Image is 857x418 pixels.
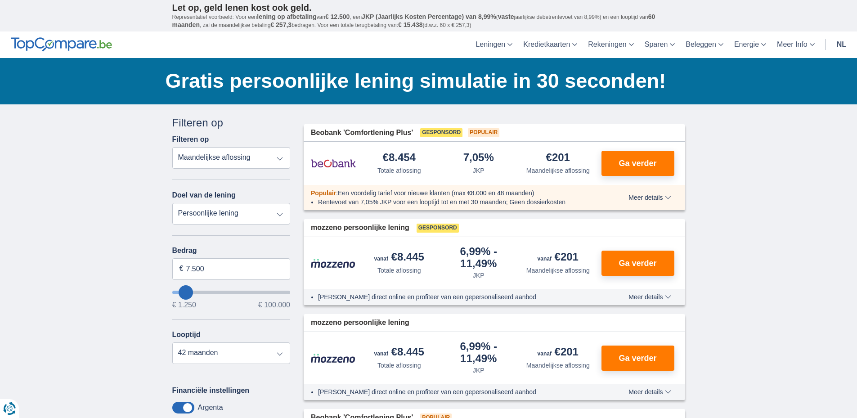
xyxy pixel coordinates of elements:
[198,404,223,412] label: Argenta
[172,301,196,309] span: € 1.250
[601,346,674,371] button: Ga verder
[468,128,499,137] span: Populair
[628,194,671,201] span: Meer details
[172,13,655,28] span: 60 maanden
[473,166,485,175] div: JKP
[526,166,590,175] div: Maandelijkse aflossing
[377,361,421,370] div: Totale aflossing
[311,152,356,175] img: product.pl.alt Beobank
[383,152,416,164] div: €8.454
[831,31,852,58] a: nl
[498,13,514,20] span: vaste
[470,31,518,58] a: Leningen
[311,258,356,268] img: product.pl.alt Mozzeno
[311,128,413,138] span: Beobank 'Comfortlening Plus'
[318,387,596,396] li: [PERSON_NAME] direct online en profiteer van een gepersonaliseerd aanbod
[172,2,685,13] p: Let op, geld lenen kost ook geld.
[325,13,350,20] span: € 12.500
[318,292,596,301] li: [PERSON_NAME] direct online en profiteer van een gepersonaliseerd aanbod
[473,271,485,280] div: JKP
[619,159,656,167] span: Ga verder
[179,264,184,274] span: €
[622,194,678,201] button: Meer details
[772,31,820,58] a: Meer Info
[172,115,291,130] div: Filteren op
[258,301,290,309] span: € 100.000
[398,21,423,28] span: € 15.438
[374,252,424,264] div: €8.445
[601,251,674,276] button: Ga verder
[172,191,236,199] label: Doel van de lening
[166,67,685,95] h1: Gratis persoonlijke lening simulatie in 30 seconden!
[538,252,579,264] div: €201
[619,259,656,267] span: Ga verder
[463,152,494,164] div: 7,05%
[729,31,772,58] a: Energie
[443,246,515,269] div: 6,99%
[420,128,462,137] span: Gesponsord
[622,293,678,301] button: Meer details
[518,31,583,58] a: Kredietkaarten
[639,31,681,58] a: Sparen
[338,189,534,197] span: Een voordelig tarief voor nieuwe klanten (max €8.000 en 48 maanden)
[172,135,209,144] label: Filteren op
[11,37,112,52] img: TopCompare
[172,331,201,339] label: Looptijd
[619,354,656,362] span: Ga verder
[680,31,729,58] a: Beleggen
[172,247,291,255] label: Bedrag
[362,13,496,20] span: JKP (Jaarlijks Kosten Percentage) van 8,99%
[311,189,336,197] span: Populair
[583,31,639,58] a: Rekeningen
[628,389,671,395] span: Meer details
[526,266,590,275] div: Maandelijkse aflossing
[304,189,603,198] div: :
[311,223,409,233] span: mozzeno persoonlijke lening
[172,387,250,395] label: Financiële instellingen
[377,266,421,275] div: Totale aflossing
[311,318,409,328] span: mozzeno persoonlijke lening
[318,198,596,207] li: Rentevoet van 7,05% JKP voor een looptijd tot en met 30 maanden; Geen dossierkosten
[628,294,671,300] span: Meer details
[601,151,674,176] button: Ga verder
[257,13,316,20] span: lening op afbetaling
[311,353,356,363] img: product.pl.alt Mozzeno
[172,291,291,294] input: wantToBorrow
[172,13,685,29] p: Representatief voorbeeld: Voor een van , een ( jaarlijkse debetrentevoet van 8,99%) en een loopti...
[526,361,590,370] div: Maandelijkse aflossing
[546,152,570,164] div: €201
[417,224,459,233] span: Gesponsord
[374,346,424,359] div: €8.445
[473,366,485,375] div: JKP
[377,166,421,175] div: Totale aflossing
[270,21,292,28] span: € 257,3
[622,388,678,396] button: Meer details
[443,341,515,364] div: 6,99%
[538,346,579,359] div: €201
